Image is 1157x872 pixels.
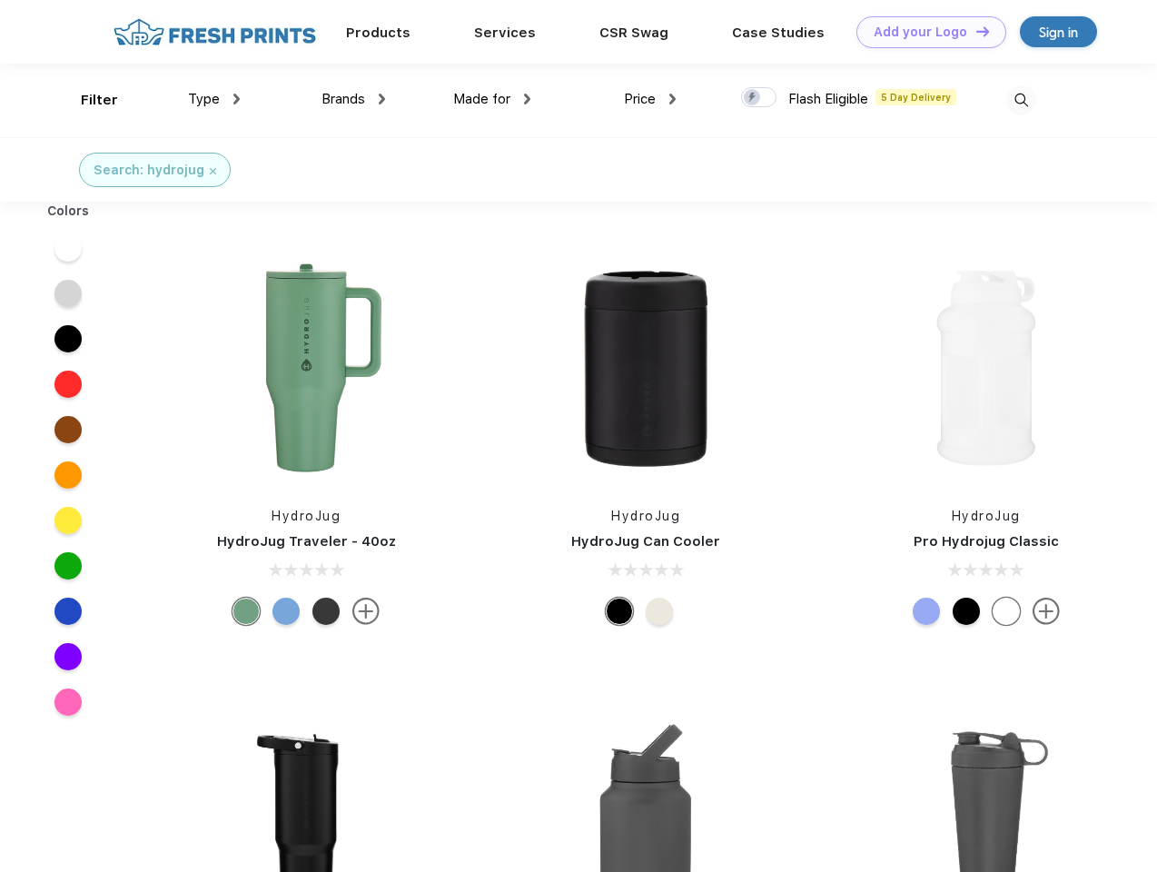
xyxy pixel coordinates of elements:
[34,202,104,221] div: Colors
[81,90,118,111] div: Filter
[952,509,1021,523] a: HydroJug
[232,598,260,625] div: Sage
[233,94,240,104] img: dropdown.png
[976,26,989,36] img: DT
[524,94,530,104] img: dropdown.png
[1020,16,1097,47] a: Sign in
[188,91,220,107] span: Type
[953,598,980,625] div: Black
[624,91,656,107] span: Price
[108,16,321,48] img: fo%20logo%202.webp
[606,598,633,625] div: Black
[185,247,427,489] img: func=resize&h=266
[669,94,676,104] img: dropdown.png
[210,168,216,174] img: filter_cancel.svg
[94,161,204,180] div: Search: hydrojug
[914,533,1059,550] a: Pro Hydrojug Classic
[272,509,341,523] a: HydroJug
[865,247,1107,489] img: func=resize&h=266
[646,598,673,625] div: Cream
[1039,22,1078,43] div: Sign in
[346,25,410,41] a: Products
[525,247,766,489] img: func=resize&h=266
[571,533,720,550] a: HydroJug Can Cooler
[788,91,868,107] span: Flash Eligible
[1033,598,1060,625] img: more.svg
[352,598,380,625] img: more.svg
[611,509,680,523] a: HydroJug
[379,94,385,104] img: dropdown.png
[453,91,510,107] span: Made for
[312,598,340,625] div: Black
[875,89,956,105] span: 5 Day Delivery
[1006,85,1036,115] img: desktop_search.svg
[272,598,300,625] div: Riptide
[913,598,940,625] div: Hyper Blue
[217,533,396,550] a: HydroJug Traveler - 40oz
[321,91,365,107] span: Brands
[993,598,1020,625] div: White
[874,25,967,40] div: Add your Logo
